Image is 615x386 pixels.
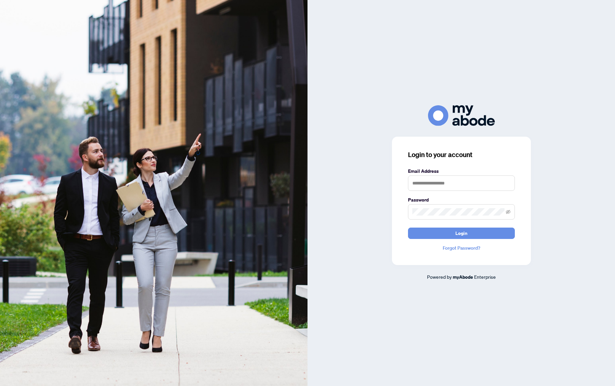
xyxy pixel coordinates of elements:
[506,210,510,214] span: eye-invisible
[455,228,467,239] span: Login
[408,167,515,175] label: Email Address
[408,150,515,159] h3: Login to your account
[428,105,495,126] img: ma-logo
[408,244,515,252] a: Forgot Password?
[427,274,452,280] span: Powered by
[408,228,515,239] button: Login
[408,196,515,204] label: Password
[453,273,473,281] a: myAbode
[474,274,496,280] span: Enterprise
